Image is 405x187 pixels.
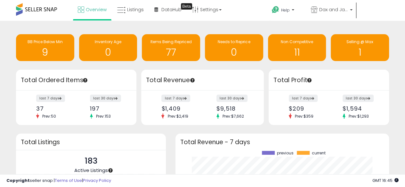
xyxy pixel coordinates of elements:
[181,3,192,10] div: Tooltip anchor
[312,151,326,155] span: current
[83,177,111,183] a: Privacy Policy
[216,95,247,102] label: last 30 days
[145,47,197,58] h1: 77
[219,113,247,119] span: Prev: $7,662
[281,7,290,13] span: Help
[218,39,250,44] span: Needs to Reprice
[180,140,384,144] h3: Total Revenue - 7 days
[21,76,132,85] h3: Total Ordered Items
[74,167,108,174] span: Active Listings
[289,105,324,112] div: $209
[95,39,121,44] span: Inventory Age
[267,1,305,21] a: Help
[273,76,384,85] h3: Total Profit
[161,6,182,13] span: DataHub
[82,77,88,83] div: Tooltip anchor
[292,113,317,119] span: Prev: $359
[6,178,111,184] div: seller snap | |
[271,47,323,58] h1: 11
[74,155,108,167] p: 183
[82,47,134,58] h1: 0
[16,34,74,61] a: BB Price Below Min 9
[343,95,374,102] label: last 30 days
[150,39,192,44] span: Items Being Repriced
[127,6,144,13] span: Listings
[306,77,312,83] div: Tooltip anchor
[343,105,378,112] div: $1,594
[36,105,71,112] div: 37
[345,113,372,119] span: Prev: $1,293
[39,113,59,119] span: Prev: 50
[372,177,399,183] span: 2025-09-12 16:45 GMT
[346,39,373,44] span: Selling @ Max
[161,95,190,102] label: last 7 days
[164,113,191,119] span: Prev: $2,419
[331,34,389,61] a: Selling @ Max 1
[55,177,82,183] a: Terms of Use
[334,47,386,58] h1: 1
[79,34,137,61] a: Inventory Age 0
[271,6,279,14] i: Get Help
[19,47,71,58] h1: 9
[281,39,313,44] span: Non Competitive
[28,39,63,44] span: BB Price Below Min
[36,95,65,102] label: last 7 days
[90,105,125,112] div: 197
[216,105,253,112] div: $9,518
[289,95,318,102] label: last 7 days
[6,177,30,183] strong: Copyright
[90,95,121,102] label: last 30 days
[21,140,161,144] h3: Total Listings
[208,47,260,58] h1: 0
[205,34,263,61] a: Needs to Reprice 0
[161,105,198,112] div: $1,409
[277,151,294,155] span: previous
[93,113,114,119] span: Prev: 153
[142,34,200,61] a: Items Being Repriced 77
[319,6,348,13] span: Dax and Jade Co.
[86,6,107,13] span: Overview
[190,77,195,83] div: Tooltip anchor
[146,76,259,85] h3: Total Revenue
[268,34,326,61] a: Non Competitive 11
[108,168,113,173] div: Tooltip anchor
